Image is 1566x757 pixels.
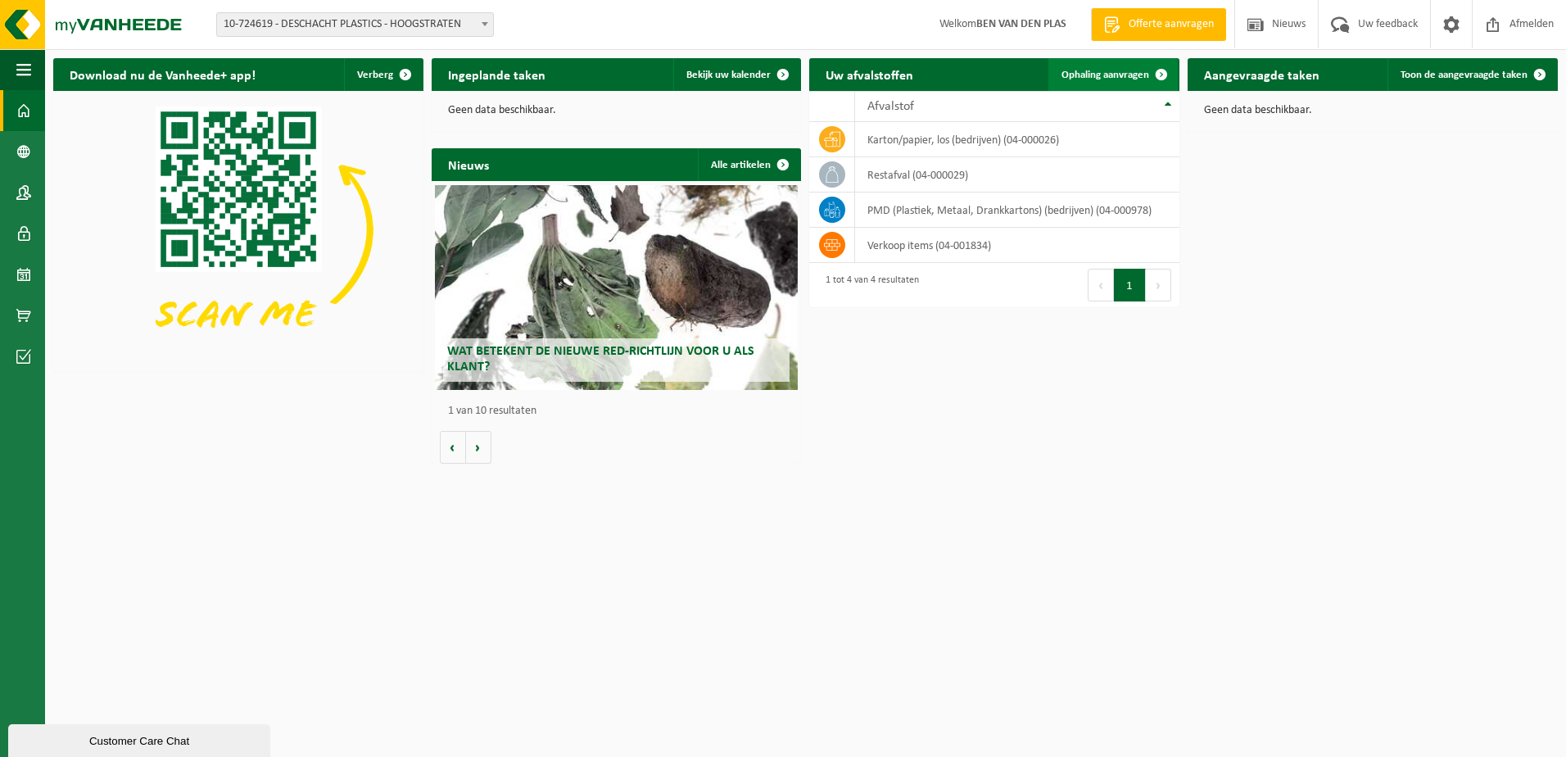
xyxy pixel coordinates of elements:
[448,406,794,417] p: 1 van 10 resultaten
[1114,269,1146,301] button: 1
[1387,58,1556,91] a: Toon de aangevraagde taken
[976,18,1066,30] strong: BEN VAN DEN PLAS
[1146,269,1171,301] button: Next
[1048,58,1178,91] a: Ophaling aanvragen
[1061,70,1149,80] span: Ophaling aanvragen
[855,157,1180,193] td: restafval (04-000029)
[440,431,466,464] button: Vorige
[1088,269,1114,301] button: Previous
[448,105,785,116] p: Geen data beschikbaar.
[698,148,799,181] a: Alle artikelen
[855,122,1180,157] td: karton/papier, los (bedrijven) (04-000026)
[53,91,423,369] img: Download de VHEPlus App
[432,58,562,90] h2: Ingeplande taken
[1204,105,1541,116] p: Geen data beschikbaar.
[344,58,422,91] button: Verberg
[8,721,274,757] iframe: chat widget
[53,58,272,90] h2: Download nu de Vanheede+ app!
[867,100,914,113] span: Afvalstof
[686,70,771,80] span: Bekijk uw kalender
[1401,70,1528,80] span: Toon de aangevraagde taken
[1188,58,1336,90] h2: Aangevraagde taken
[809,58,930,90] h2: Uw afvalstoffen
[1125,16,1218,33] span: Offerte aanvragen
[435,185,798,390] a: Wat betekent de nieuwe RED-richtlijn voor u als klant?
[855,228,1180,263] td: verkoop items (04-001834)
[1091,8,1226,41] a: Offerte aanvragen
[673,58,799,91] a: Bekijk uw kalender
[447,345,754,374] span: Wat betekent de nieuwe RED-richtlijn voor u als klant?
[357,70,393,80] span: Verberg
[466,431,491,464] button: Volgende
[216,12,494,37] span: 10-724619 - DESCHACHT PLASTICS - HOOGSTRATEN
[432,148,505,180] h2: Nieuws
[817,267,919,303] div: 1 tot 4 van 4 resultaten
[855,193,1180,228] td: PMD (Plastiek, Metaal, Drankkartons) (bedrijven) (04-000978)
[217,13,493,36] span: 10-724619 - DESCHACHT PLASTICS - HOOGSTRATEN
